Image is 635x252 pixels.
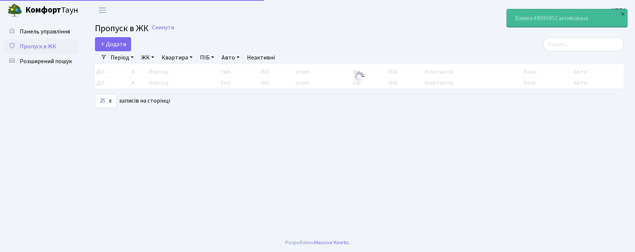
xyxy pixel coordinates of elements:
div: Розроблено . [285,239,350,247]
a: Авто [219,51,242,64]
span: Додати [100,40,126,48]
span: Пропуск в ЖК [20,42,56,51]
img: logo.png [7,3,22,18]
div: × [619,10,626,17]
a: Період [108,51,137,64]
span: Таун [25,4,78,17]
button: Переключити навігацію [93,4,112,16]
a: ПІБ [197,51,217,64]
a: Скинути [152,24,174,31]
b: Комфорт [25,4,61,16]
select: записів на сторінці [95,94,117,108]
div: Заявка #8990951 активована [507,9,627,27]
a: Неактивні [244,51,278,64]
a: Квартира [159,51,196,64]
span: Пропуск в ЖК [95,22,149,35]
a: Додати [95,37,131,51]
span: Панель управління [20,28,70,36]
a: Розширений пошук [4,54,78,69]
a: Панель управління [4,24,78,39]
a: КПП2 [612,6,626,15]
img: Обробка... [353,71,365,83]
a: Пропуск в ЖК [4,39,78,54]
a: ЖК [138,51,157,64]
span: Розширений пошук [20,57,72,65]
label: записів на сторінці [95,94,170,108]
a: Massive Kinetic [314,239,349,246]
input: Пошук... [543,37,624,51]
